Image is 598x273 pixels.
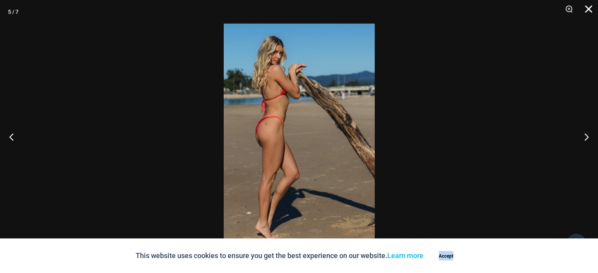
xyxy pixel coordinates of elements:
a: Learn more [387,251,423,260]
button: Accept [429,246,463,265]
img: Link Tangello 3070 Tri Top 2031 Cheeky 03 [224,24,375,249]
div: 5 / 7 [8,6,18,18]
p: This website uses cookies to ensure you get the best experience on our website. [136,250,423,262]
button: Next [569,117,598,156]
